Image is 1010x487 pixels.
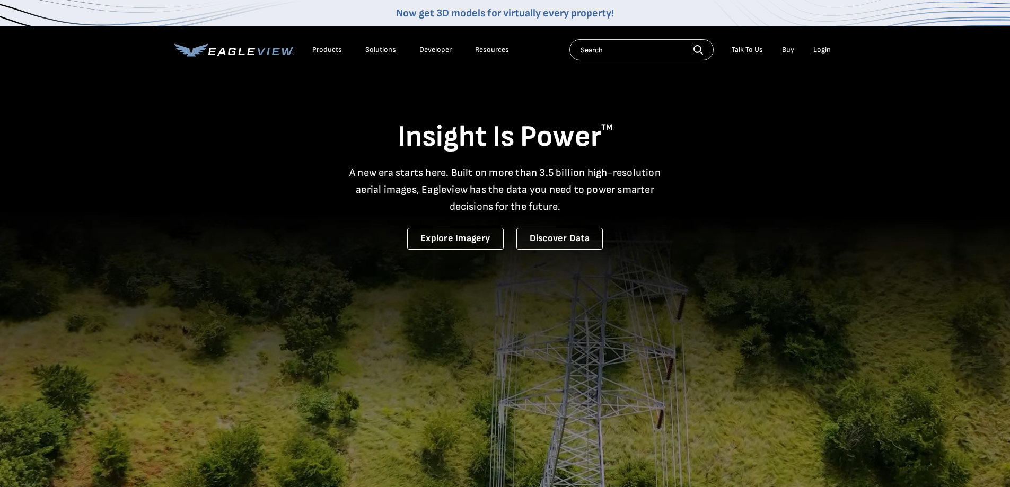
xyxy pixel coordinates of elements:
div: Talk To Us [732,45,763,55]
a: Now get 3D models for virtually every property! [396,7,614,20]
a: Explore Imagery [407,228,504,250]
sup: TM [601,122,613,132]
a: Discover Data [516,228,603,250]
p: A new era starts here. Built on more than 3.5 billion high-resolution aerial images, Eagleview ha... [343,164,668,215]
a: Buy [782,45,794,55]
div: Solutions [365,45,396,55]
a: Developer [419,45,452,55]
div: Resources [475,45,509,55]
div: Login [813,45,831,55]
div: Products [312,45,342,55]
input: Search [569,39,714,60]
h1: Insight Is Power [174,119,836,156]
